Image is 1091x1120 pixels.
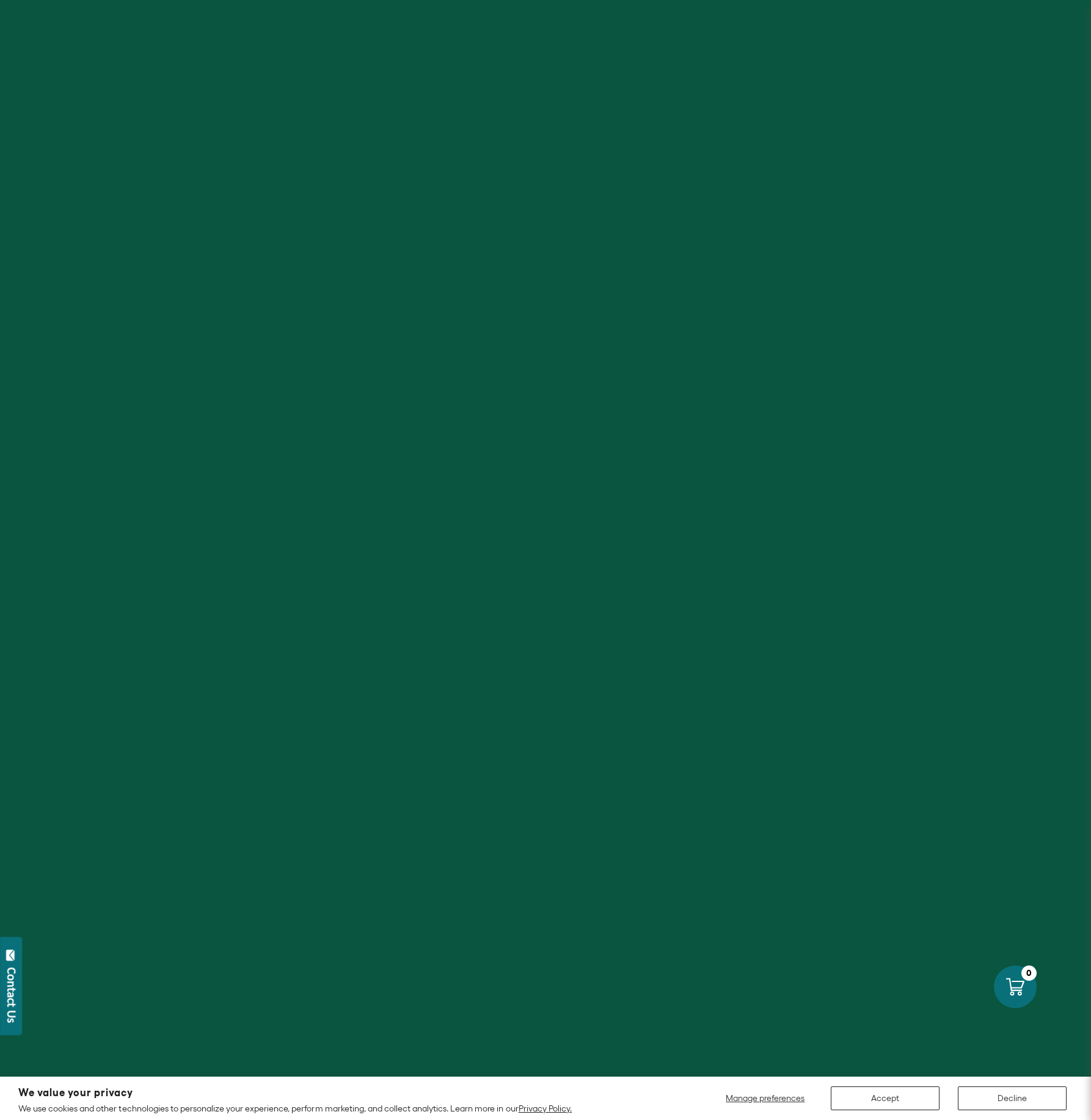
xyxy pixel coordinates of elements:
div: Contact Us [5,967,18,1023]
span: Manage preferences [726,1093,805,1103]
button: Accept [831,1086,940,1110]
h2: We value your privacy [18,1088,572,1098]
div: 0 [1021,965,1037,981]
button: Decline [958,1086,1067,1110]
p: We use cookies and other technologies to personalize your experience, perform marketing, and coll... [18,1103,572,1114]
a: Privacy Policy. [519,1104,572,1113]
button: Manage preferences [718,1086,812,1110]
